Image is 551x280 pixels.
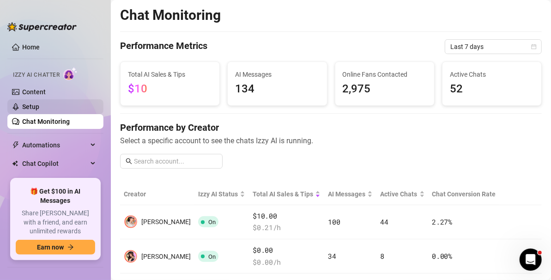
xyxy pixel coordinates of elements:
[253,257,321,268] span: $ 0.00 /h
[22,88,46,96] a: Content
[253,222,321,233] span: $ 0.21 /h
[141,253,191,260] span: [PERSON_NAME]
[450,69,534,79] span: Active Chats
[328,189,365,199] span: AI Messages
[22,138,88,152] span: Automations
[120,135,542,146] span: Select a specific account to see the chats Izzy AI is running.
[253,211,321,222] span: $10.00
[343,69,427,79] span: Online Fans Contacted
[432,217,453,226] span: 2.27 %
[22,118,70,125] a: Chat Monitoring
[13,71,60,79] span: Izzy AI Chatter
[198,189,238,199] span: Izzy AI Status
[120,121,542,134] h4: Performance by Creator
[253,245,321,256] span: $0.00
[128,69,212,79] span: Total AI Sales & Tips
[22,43,40,51] a: Home
[124,250,137,263] img: Holly
[208,253,216,260] span: On
[120,183,194,205] th: Creator
[208,219,216,225] span: On
[16,240,95,255] button: Earn nowarrow-right
[126,158,132,164] span: search
[450,80,534,98] span: 52
[7,22,77,31] img: logo-BBDzfeDw.svg
[124,215,137,228] img: 𝖍𝖔𝖑𝖑𝖞
[328,217,340,226] span: 100
[134,156,217,166] input: Search account...
[12,141,19,149] span: thunderbolt
[194,183,249,205] th: Izzy AI Status
[324,183,376,205] th: AI Messages
[376,183,428,205] th: Active Chats
[235,80,319,98] span: 134
[343,80,427,98] span: 2,975
[328,251,336,261] span: 34
[380,251,384,261] span: 8
[16,209,95,236] span: Share [PERSON_NAME] with a friend, and earn unlimited rewards
[22,156,88,171] span: Chat Copilot
[450,40,536,54] span: Last 7 days
[141,218,191,225] span: [PERSON_NAME]
[120,39,207,54] h4: Performance Metrics
[37,243,64,251] span: Earn now
[531,44,537,49] span: calendar
[120,6,221,24] h2: Chat Monitoring
[16,187,95,205] span: 🎁 Get $100 in AI Messages
[380,217,388,226] span: 44
[128,82,147,95] span: $10
[520,249,542,271] iframe: Intercom live chat
[22,103,39,110] a: Setup
[63,67,78,80] img: AI Chatter
[249,183,324,205] th: Total AI Sales & Tips
[67,244,74,250] span: arrow-right
[12,160,18,167] img: Chat Copilot
[380,189,417,199] span: Active Chats
[429,183,500,205] th: Chat Conversion Rate
[235,69,319,79] span: AI Messages
[432,251,453,261] span: 0.00 %
[253,189,313,199] span: Total AI Sales & Tips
